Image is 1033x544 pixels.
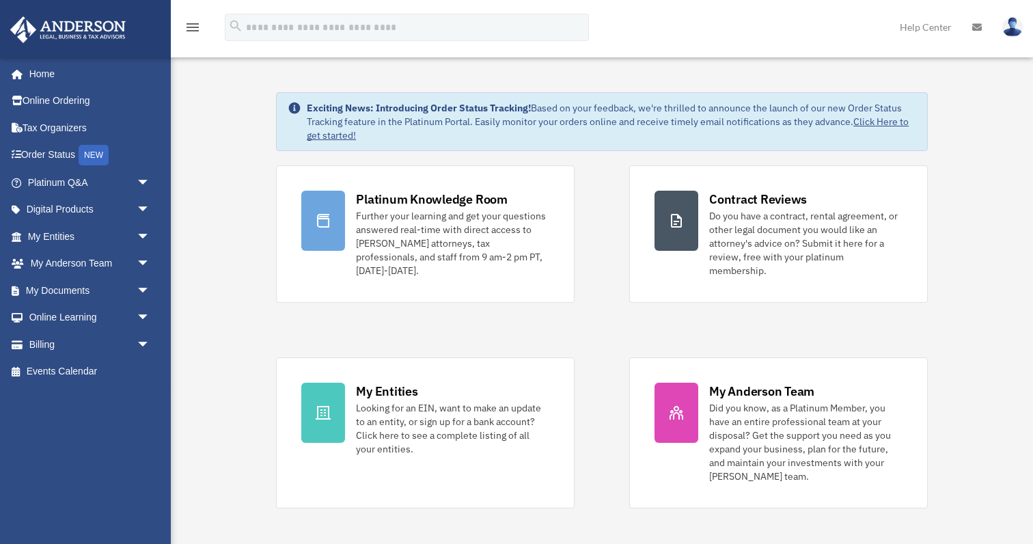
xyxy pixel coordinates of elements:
[356,209,549,277] div: Further your learning and get your questions answered real-time with direct access to [PERSON_NAM...
[137,277,164,305] span: arrow_drop_down
[629,165,928,303] a: Contract Reviews Do you have a contract, rental agreement, or other legal document you would like...
[356,191,508,208] div: Platinum Knowledge Room
[137,331,164,359] span: arrow_drop_down
[137,304,164,332] span: arrow_drop_down
[137,196,164,224] span: arrow_drop_down
[10,223,171,250] a: My Entitiesarrow_drop_down
[79,145,109,165] div: NEW
[10,250,171,277] a: My Anderson Teamarrow_drop_down
[10,60,164,87] a: Home
[1002,17,1023,37] img: User Pic
[10,304,171,331] a: Online Learningarrow_drop_down
[137,250,164,278] span: arrow_drop_down
[356,383,417,400] div: My Entities
[356,401,549,456] div: Looking for an EIN, want to make an update to an entity, or sign up for a bank account? Click her...
[10,87,171,115] a: Online Ordering
[228,18,243,33] i: search
[709,383,814,400] div: My Anderson Team
[10,331,171,358] a: Billingarrow_drop_down
[10,277,171,304] a: My Documentsarrow_drop_down
[307,115,909,141] a: Click Here to get started!
[709,191,807,208] div: Contract Reviews
[629,357,928,508] a: My Anderson Team Did you know, as a Platinum Member, you have an entire professional team at your...
[10,169,171,196] a: Platinum Q&Aarrow_drop_down
[10,358,171,385] a: Events Calendar
[184,19,201,36] i: menu
[709,401,903,483] div: Did you know, as a Platinum Member, you have an entire professional team at your disposal? Get th...
[6,16,130,43] img: Anderson Advisors Platinum Portal
[276,165,575,303] a: Platinum Knowledge Room Further your learning and get your questions answered real-time with dire...
[184,24,201,36] a: menu
[307,102,531,114] strong: Exciting News: Introducing Order Status Tracking!
[709,209,903,277] div: Do you have a contract, rental agreement, or other legal document you would like an attorney's ad...
[307,101,916,142] div: Based on your feedback, we're thrilled to announce the launch of our new Order Status Tracking fe...
[276,357,575,508] a: My Entities Looking for an EIN, want to make an update to an entity, or sign up for a bank accoun...
[137,169,164,197] span: arrow_drop_down
[10,196,171,223] a: Digital Productsarrow_drop_down
[10,114,171,141] a: Tax Organizers
[10,141,171,169] a: Order StatusNEW
[137,223,164,251] span: arrow_drop_down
